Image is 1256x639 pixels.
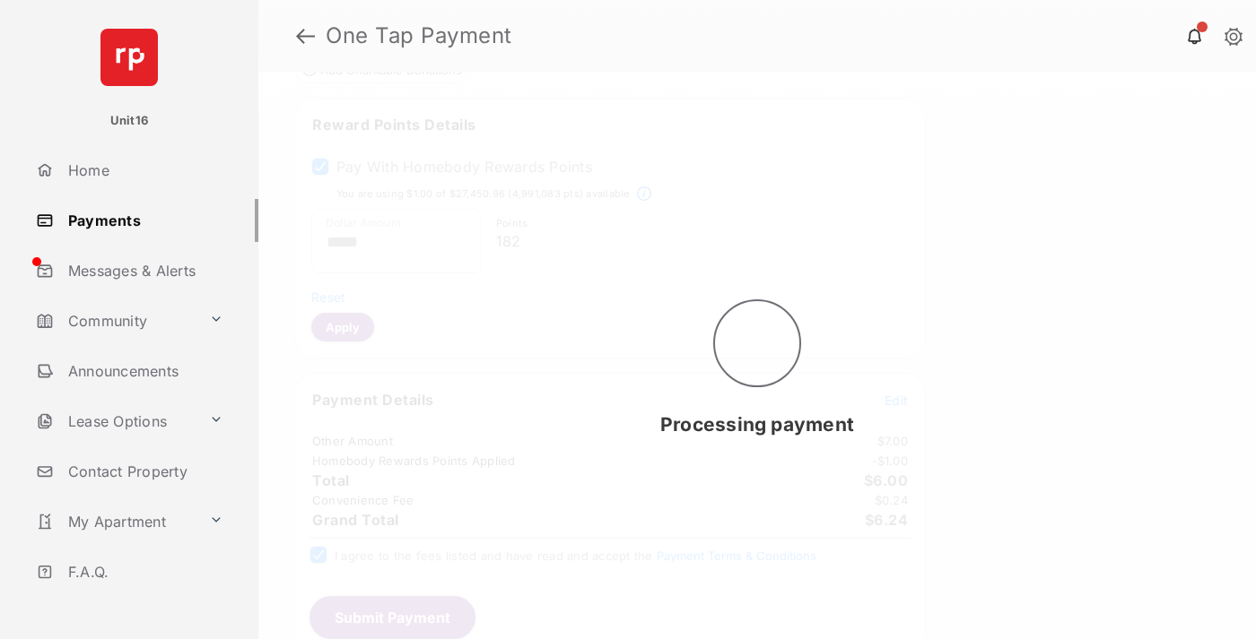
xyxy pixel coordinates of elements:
a: Community [29,299,202,342]
img: svg+xml;base64,PHN2ZyB4bWxucz0iaHR0cDovL3d3dy53My5vcmcvMjAwMC9zdmciIHdpZHRoPSI2NCIgaGVpZ2h0PSI2NC... [100,29,158,86]
p: Unit16 [110,112,149,130]
a: F.A.Q. [29,550,258,593]
strong: One Tap Payment [326,25,512,47]
a: My Apartment [29,500,202,543]
span: Processing payment [660,413,854,436]
a: Payments [29,199,258,242]
a: Home [29,149,258,192]
a: Messages & Alerts [29,249,258,292]
a: Lease Options [29,400,202,443]
a: Announcements [29,350,258,393]
a: Contact Property [29,450,258,493]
